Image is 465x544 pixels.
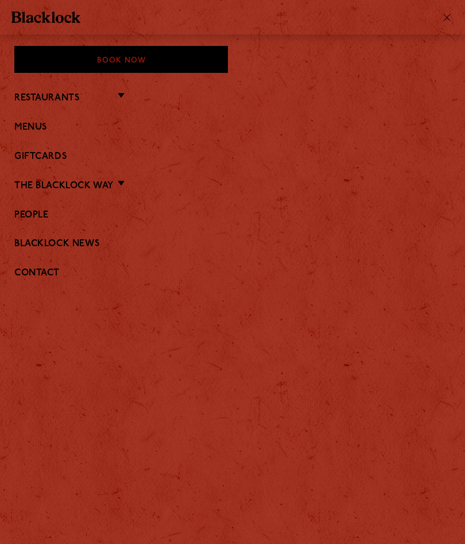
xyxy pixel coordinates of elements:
[14,122,451,133] a: Menus
[14,93,79,104] a: Restaurants
[14,210,451,221] a: People
[14,181,114,192] a: The Blacklock Way
[11,11,80,23] img: BL_Textured_Logo-footer-cropped.svg
[14,151,451,162] a: Giftcards
[14,268,451,279] a: Contact
[14,46,228,73] div: Book Now
[14,239,451,250] a: Blacklock News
